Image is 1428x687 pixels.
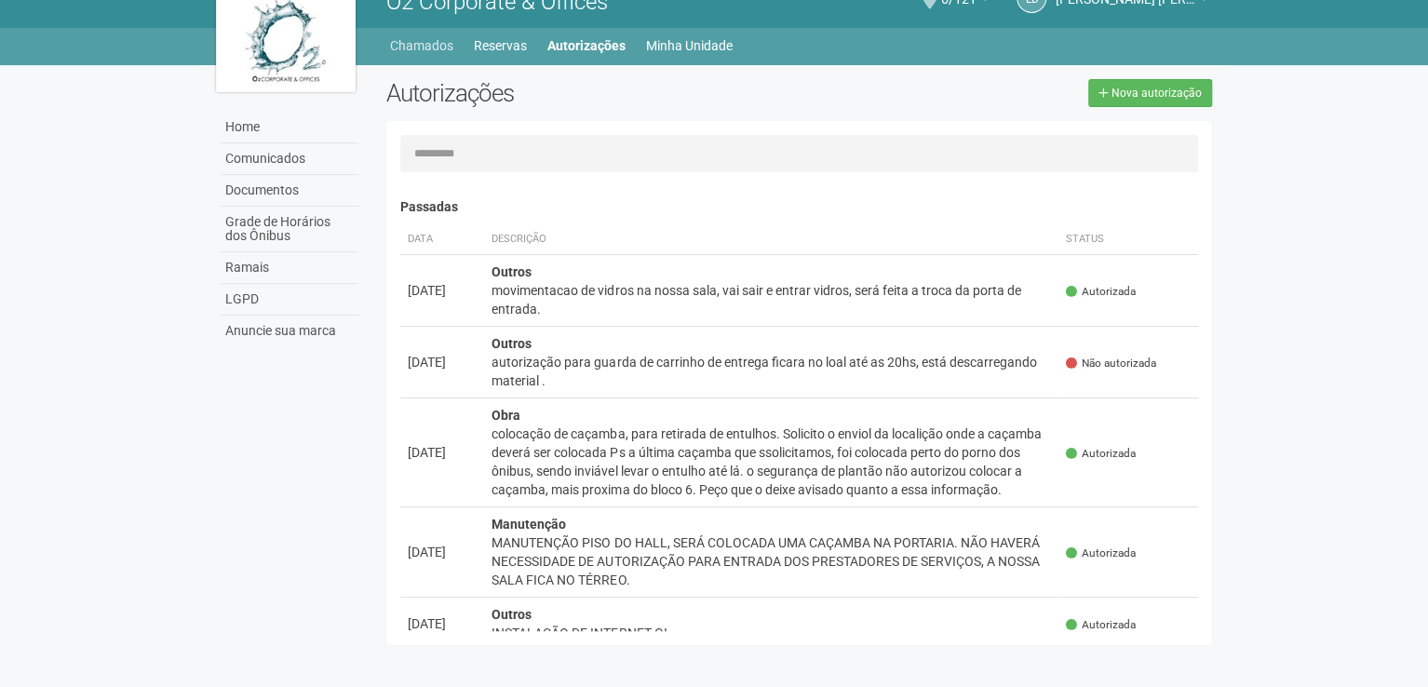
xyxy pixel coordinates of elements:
[492,424,1051,499] div: colocação de caçamba, para retirada de entulhos. Solicito o enviol da localição onde a caçamba de...
[221,316,358,346] a: Anuncie sua marca
[221,207,358,252] a: Grade de Horários dos Ônibus
[1066,284,1136,300] span: Autorizada
[386,79,785,107] h2: Autorizações
[1066,617,1136,633] span: Autorizada
[1066,446,1136,462] span: Autorizada
[492,517,566,532] strong: Manutenção
[492,264,532,279] strong: Outros
[492,607,532,622] strong: Outros
[221,252,358,284] a: Ramais
[492,336,532,351] strong: Outros
[408,443,477,462] div: [DATE]
[400,224,484,255] th: Data
[221,284,358,316] a: LGPD
[492,408,520,423] strong: Obra
[400,200,1198,214] h4: Passadas
[408,281,477,300] div: [DATE]
[408,543,477,561] div: [DATE]
[474,33,527,59] a: Reservas
[221,143,358,175] a: Comunicados
[1066,546,1136,561] span: Autorizada
[492,281,1051,318] div: movimentacao de vidros na nossa sala, vai sair e entrar vidros, será feita a troca da porta de en...
[1088,79,1212,107] a: Nova autorização
[408,353,477,371] div: [DATE]
[492,533,1051,589] div: MANUTENÇÃO PISO DO HALL, SERÁ COLOCADA UMA CAÇAMBA NA PORTARIA. NÃO HAVERÁ NECESSIDADE DE AUTORIZ...
[484,224,1058,255] th: Descrição
[390,33,453,59] a: Chamados
[547,33,626,59] a: Autorizações
[221,112,358,143] a: Home
[1066,356,1156,371] span: Não autorizada
[1058,224,1198,255] th: Status
[1111,87,1202,100] span: Nova autorização
[492,353,1051,390] div: autorização para guarda de carrinho de entrega ficara no loal até as 20hs, está descarregando mat...
[408,614,477,633] div: [DATE]
[221,175,358,207] a: Documentos
[492,624,1051,642] div: INSTALAÇÃO DE INTERNET OI
[646,33,733,59] a: Minha Unidade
